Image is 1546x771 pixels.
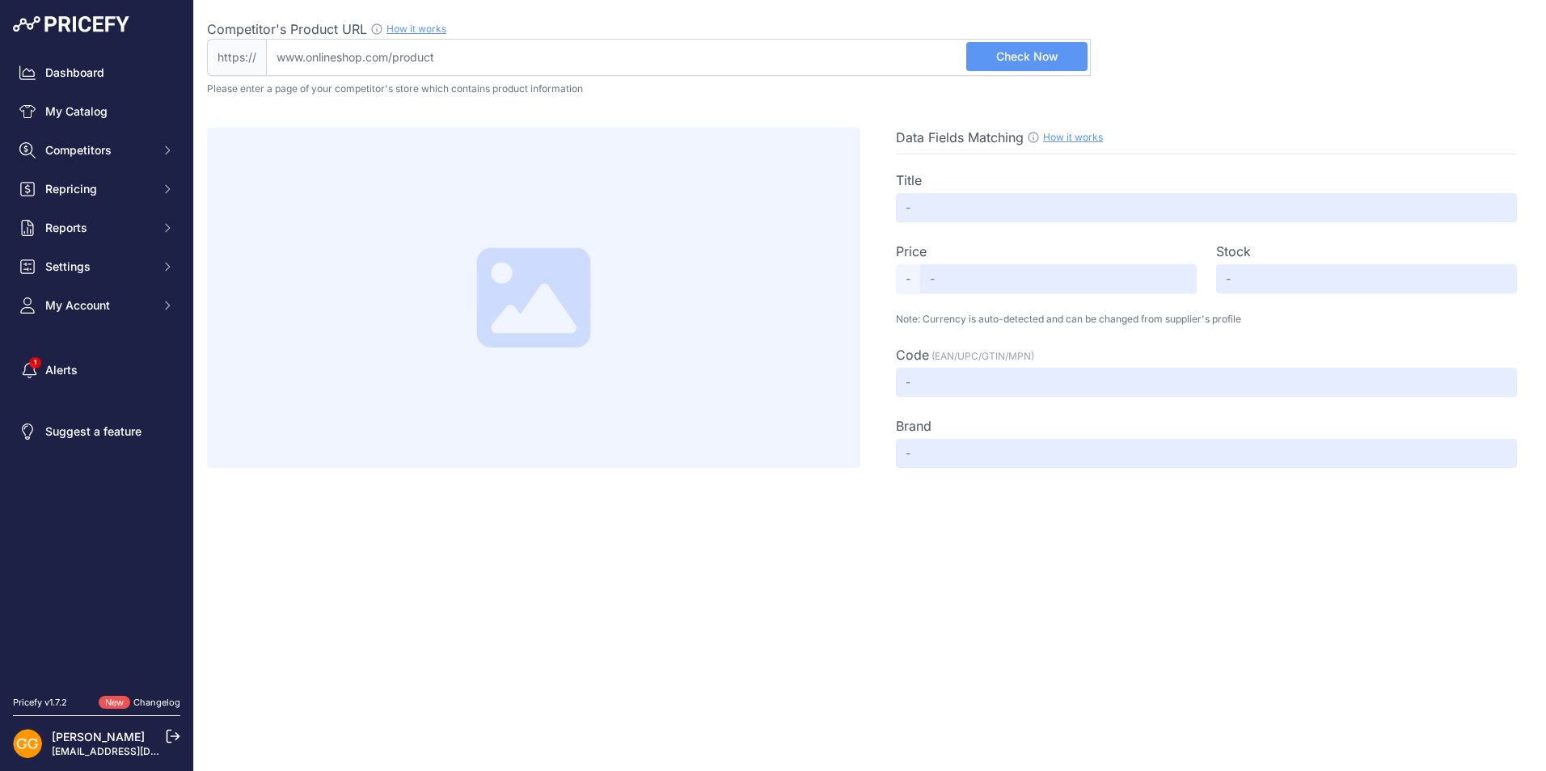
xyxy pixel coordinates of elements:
button: Competitors [13,136,180,165]
input: www.onlineshop.com/product [266,39,1091,76]
input: - [896,439,1517,468]
span: - [896,264,920,293]
a: [EMAIL_ADDRESS][DOMAIN_NAME] [52,745,221,757]
a: How it works [1043,131,1103,143]
button: Repricing [13,175,180,204]
p: Note: Currency is auto-detected and can be changed from supplier's profile [896,313,1517,326]
input: - [896,193,1517,222]
button: Reports [13,213,180,242]
a: Alerts [13,356,180,385]
a: My Catalog [13,97,180,126]
span: Repricing [45,181,151,197]
input: - [896,368,1517,397]
a: How it works [386,23,446,35]
label: Stock [1216,242,1251,261]
span: New [99,696,130,710]
input: - [920,264,1197,293]
div: Pricefy v1.7.2 [13,696,67,710]
span: https:// [207,39,266,76]
span: Check Now [996,48,1058,65]
label: Price [896,242,927,261]
a: [PERSON_NAME] [52,730,145,744]
input: - [1216,264,1517,293]
span: Data Fields Matching [896,129,1024,145]
nav: Sidebar [13,58,180,676]
img: Pricefy Logo [13,16,129,32]
span: Competitor's Product URL [207,21,367,37]
button: Check Now [966,42,1088,71]
a: Changelog [133,697,180,708]
a: Suggest a feature [13,417,180,446]
span: Settings [45,259,151,275]
label: Brand [896,416,931,436]
span: My Account [45,297,151,314]
span: Competitors [45,142,151,158]
a: Dashboard [13,58,180,87]
p: Please enter a page of your competitor's store which contains product information [207,82,1533,95]
button: Settings [13,252,180,281]
span: Reports [45,220,151,236]
button: My Account [13,291,180,320]
span: Code [896,347,929,363]
label: Title [896,171,922,190]
span: (EAN/UPC/GTIN/MPN) [931,350,1034,362]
